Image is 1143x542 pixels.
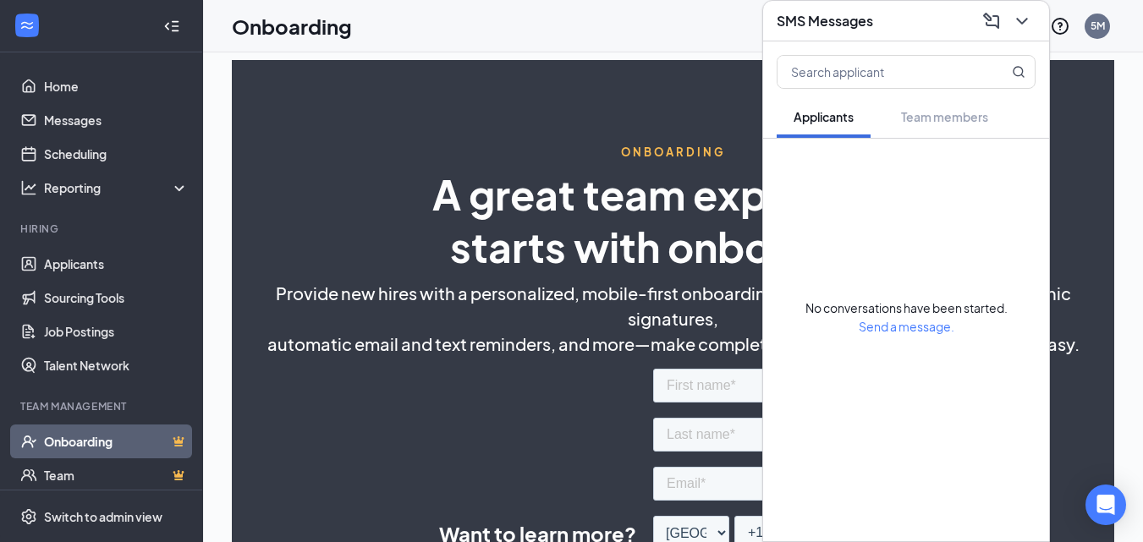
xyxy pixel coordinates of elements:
svg: Settings [20,508,37,525]
input: Search applicant [778,56,978,88]
h1: Onboarding [232,12,352,41]
svg: Collapse [163,18,180,35]
span: No conversations have been started. [805,300,1008,315]
span: starts with onboarding [450,221,897,272]
div: Hiring [20,222,185,236]
a: Sourcing Tools [44,281,189,315]
a: Job Postings [44,315,189,348]
a: Talent Network [44,348,189,382]
a: Home [44,69,189,103]
div: Switch to admin view [44,508,162,525]
a: Applicants [44,247,189,281]
a: Messages [44,103,189,137]
span: automatic email and text reminders, and more—make completing new hire paperwork quick and easy. [267,331,1080,357]
a: TeamCrown [44,458,189,492]
svg: MagnifyingGlass [1012,65,1025,79]
span: Team members [901,109,988,124]
span: ONBOARDING [621,145,726,160]
span: Provide new hires with a personalized, mobile-first onboarding experience. Digital forms, electro... [232,281,1114,331]
span: A great team experience [432,168,915,220]
button: ComposeMessage [978,8,1005,35]
a: OnboardingCrown [44,424,189,458]
svg: Analysis [20,179,37,196]
div: Open Intercom Messenger [1085,485,1126,525]
svg: QuestionInfo [1050,16,1070,36]
button: ChevronDown [1008,8,1036,35]
svg: ComposeMessage [981,11,1002,31]
a: Scheduling [44,137,189,171]
div: Team Management [20,399,185,413]
span: Send a message. [859,319,954,334]
div: 5M [1091,19,1105,33]
span: Applicants [794,109,854,124]
svg: ChevronDown [1012,11,1032,31]
div: Reporting [44,179,190,196]
svg: WorkstreamLogo [19,17,36,34]
h3: SMS Messages [777,12,873,30]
